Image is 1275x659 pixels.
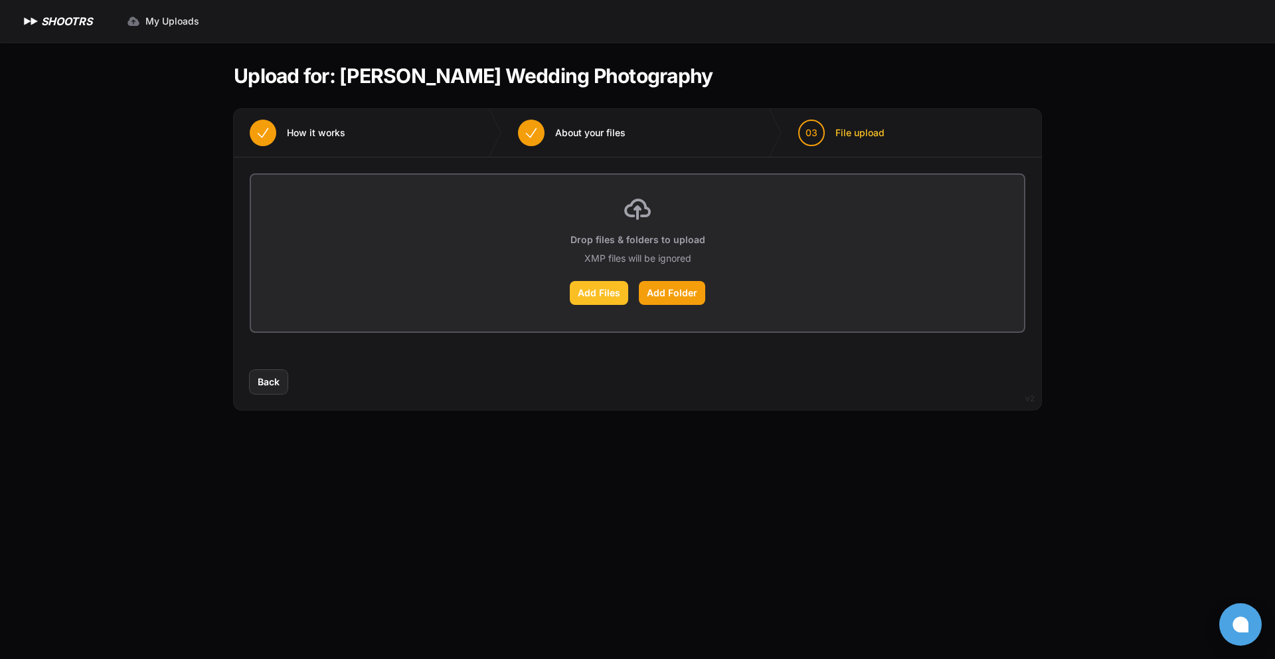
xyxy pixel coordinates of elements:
[782,109,900,157] button: 03 File upload
[21,13,92,29] a: SHOOTRS SHOOTRS
[806,126,817,140] span: 03
[234,64,713,88] h1: Upload for: [PERSON_NAME] Wedding Photography
[250,370,288,394] button: Back
[570,281,628,305] label: Add Files
[555,126,626,140] span: About your files
[234,109,361,157] button: How it works
[1219,603,1262,646] button: Open chat window
[119,9,207,33] a: My Uploads
[570,233,705,246] p: Drop files & folders to upload
[1025,391,1035,407] div: v2
[21,13,41,29] img: SHOOTRS
[258,375,280,389] span: Back
[41,13,92,29] h1: SHOOTRS
[145,15,199,28] span: My Uploads
[287,126,345,140] span: How it works
[584,252,691,265] p: XMP files will be ignored
[835,126,885,140] span: File upload
[639,281,705,305] label: Add Folder
[502,109,641,157] button: About your files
